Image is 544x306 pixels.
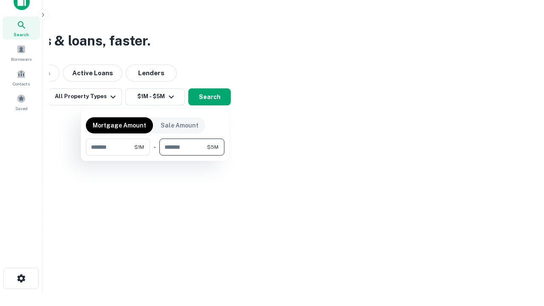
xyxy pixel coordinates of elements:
[501,238,544,279] iframe: Chat Widget
[207,143,218,151] span: $5M
[161,121,198,130] p: Sale Amount
[134,143,144,151] span: $1M
[93,121,146,130] p: Mortgage Amount
[153,139,156,156] div: -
